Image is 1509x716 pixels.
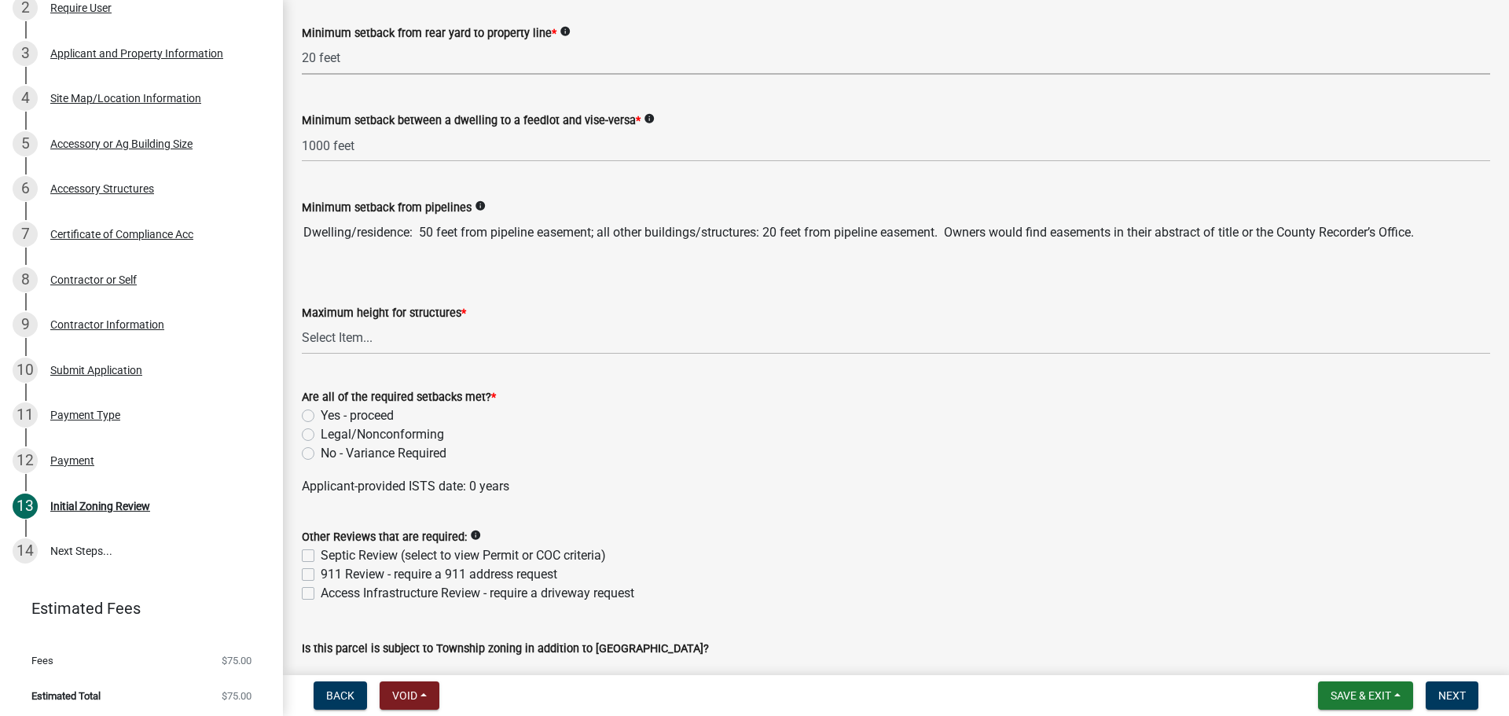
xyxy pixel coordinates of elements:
div: 5 [13,131,38,156]
div: Accessory or Ag Building Size [50,138,193,149]
label: Septic Review (select to view Permit or COC criteria) [321,546,606,565]
div: Applicant and Property Information [50,48,223,59]
div: 3 [13,41,38,66]
label: Maximum height for structures [302,308,466,319]
div: 10 [13,358,38,383]
i: info [644,113,655,124]
div: 13 [13,494,38,519]
div: 12 [13,448,38,473]
label: Access Infrastructure Review - require a driveway request [321,584,634,603]
div: Contractor or Self [50,274,137,285]
label: Are all of the required setbacks met? [302,392,496,403]
span: $75.00 [222,655,251,666]
i: info [475,200,486,211]
div: Contractor Information [50,319,164,330]
button: Next [1426,681,1478,710]
i: info [560,26,571,37]
label: Is this parcel is subject to Township zoning in addition to [GEOGRAPHIC_DATA]? [302,644,709,655]
span: Fees [31,655,53,666]
label: Legal/Nonconforming [321,425,444,444]
a: Estimated Fees [13,593,258,624]
p: Applicant-provided ISTS date: 0 years [302,477,1490,496]
div: 9 [13,312,38,337]
span: Save & Exit [1331,689,1391,702]
label: Yes - proceed [321,406,394,425]
div: Accessory Structures [50,183,154,194]
div: Site Map/Location Information [50,93,201,104]
label: No - Variance Required [321,444,446,463]
i: info [470,530,481,541]
div: 6 [13,176,38,201]
div: Payment Type [50,409,120,420]
div: 4 [13,86,38,111]
div: 14 [13,538,38,564]
label: Minimum setback from pipelines [302,203,472,214]
label: Minimum setback from rear yard to property line [302,28,556,39]
div: Certificate of Compliance Acc [50,229,193,240]
button: Void [380,681,439,710]
span: Next [1438,689,1466,702]
div: 11 [13,402,38,428]
label: Other Reviews that are required: [302,532,467,543]
button: Save & Exit [1318,681,1413,710]
span: Back [326,689,354,702]
div: Payment [50,455,94,466]
div: Require User [50,2,112,13]
div: Initial Zoning Review [50,501,150,512]
label: Minimum setback between a dwelling to a feedlot and vise-versa [302,116,641,127]
span: $75.00 [222,691,251,701]
div: 7 [13,222,38,247]
span: Estimated Total [31,691,101,701]
button: Back [314,681,367,710]
span: Void [392,689,417,702]
div: 8 [13,267,38,292]
div: Submit Application [50,365,142,376]
label: 911 Review - require a 911 address request [321,565,557,584]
